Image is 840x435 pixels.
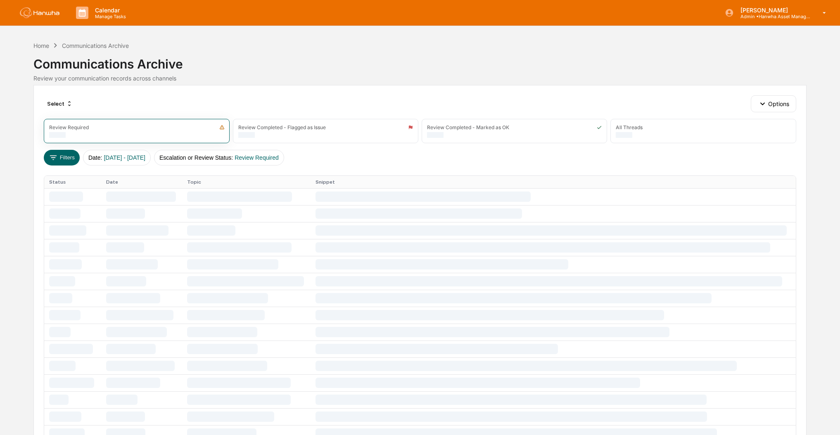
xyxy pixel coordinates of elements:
th: Snippet [311,176,796,188]
div: Home [33,42,49,49]
div: Communications Archive [33,50,806,71]
img: icon [219,125,225,130]
th: Date [101,176,182,188]
p: Calendar [88,7,130,14]
img: icon [408,125,413,130]
div: Review Required [49,124,89,130]
div: Select [44,97,76,110]
div: Review Completed - Marked as OK [427,124,509,130]
p: Admin • Hanwha Asset Management ([GEOGRAPHIC_DATA]) Ltd. [734,14,811,19]
img: icon [597,125,602,130]
th: Topic [182,176,311,188]
span: Review Required [235,154,279,161]
div: Communications Archive [62,42,129,49]
button: Filters [44,150,80,165]
button: Date:[DATE] - [DATE] [83,150,151,165]
button: Escalation or Review Status:Review Required [154,150,284,165]
img: logo [20,7,59,18]
p: Manage Tasks [88,14,130,19]
th: Status [44,176,101,188]
button: Options [751,95,796,112]
div: Review Completed - Flagged as Issue [238,124,326,130]
span: [DATE] - [DATE] [104,154,145,161]
p: [PERSON_NAME] [734,7,811,14]
div: All Threads [616,124,643,130]
div: Review your communication records across channels [33,75,806,82]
